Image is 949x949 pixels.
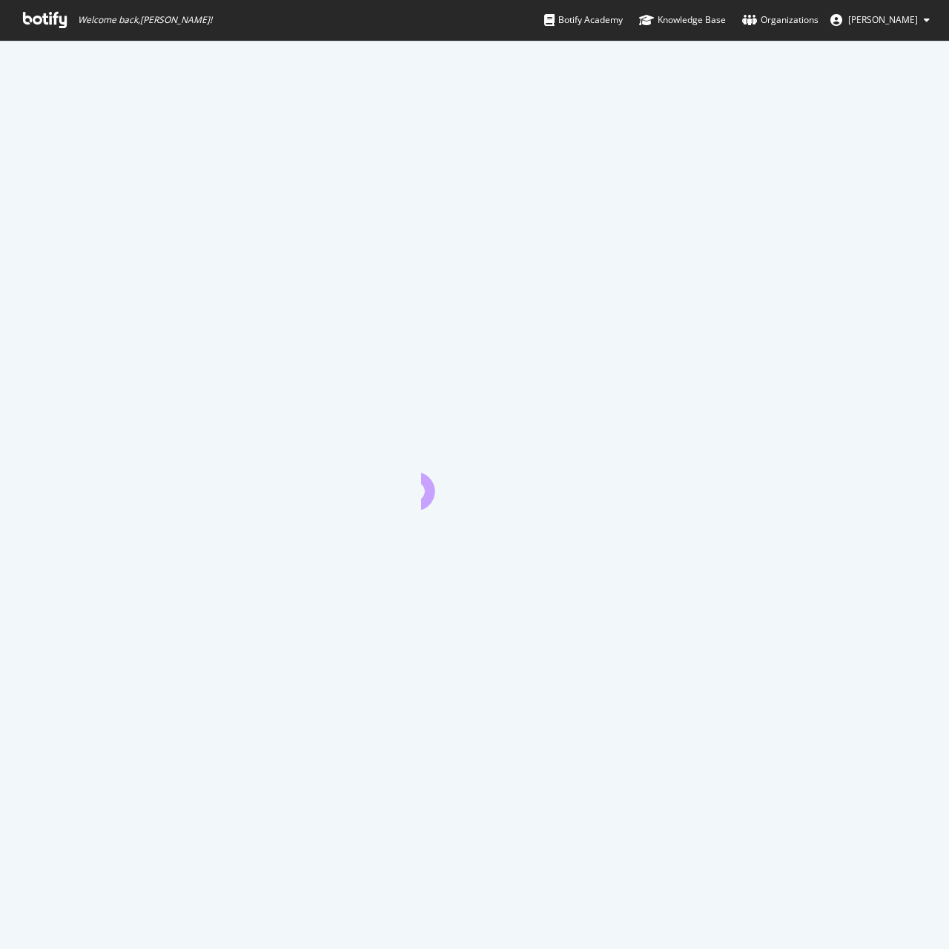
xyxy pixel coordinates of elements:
[742,13,819,27] div: Organizations
[544,13,623,27] div: Botify Academy
[819,8,942,32] button: [PERSON_NAME]
[639,13,726,27] div: Knowledge Base
[78,14,212,26] span: Welcome back, [PERSON_NAME] !
[848,13,918,26] span: Victor Pan
[421,456,528,510] div: animation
